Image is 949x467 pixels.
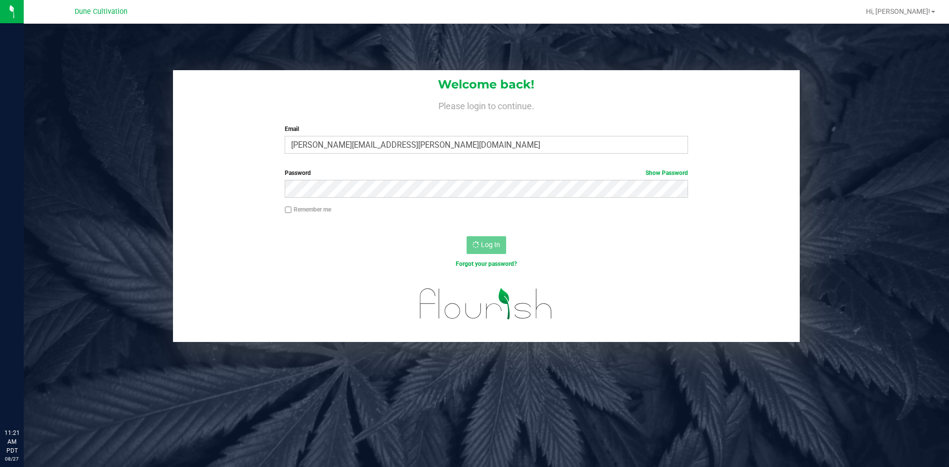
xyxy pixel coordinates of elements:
button: Log In [467,236,506,254]
h4: Please login to continue. [173,99,800,111]
label: Remember me [285,205,331,214]
span: Dune Cultivation [75,7,128,16]
p: 11:21 AM PDT [4,428,19,455]
a: Forgot your password? [456,260,517,267]
span: Hi, [PERSON_NAME]! [866,7,930,15]
img: flourish_logo.svg [408,279,564,329]
p: 08/27 [4,455,19,463]
span: Password [285,170,311,176]
h1: Welcome back! [173,78,800,91]
input: Remember me [285,207,292,213]
label: Email [285,125,688,133]
span: Log In [481,241,500,249]
a: Show Password [646,170,688,176]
